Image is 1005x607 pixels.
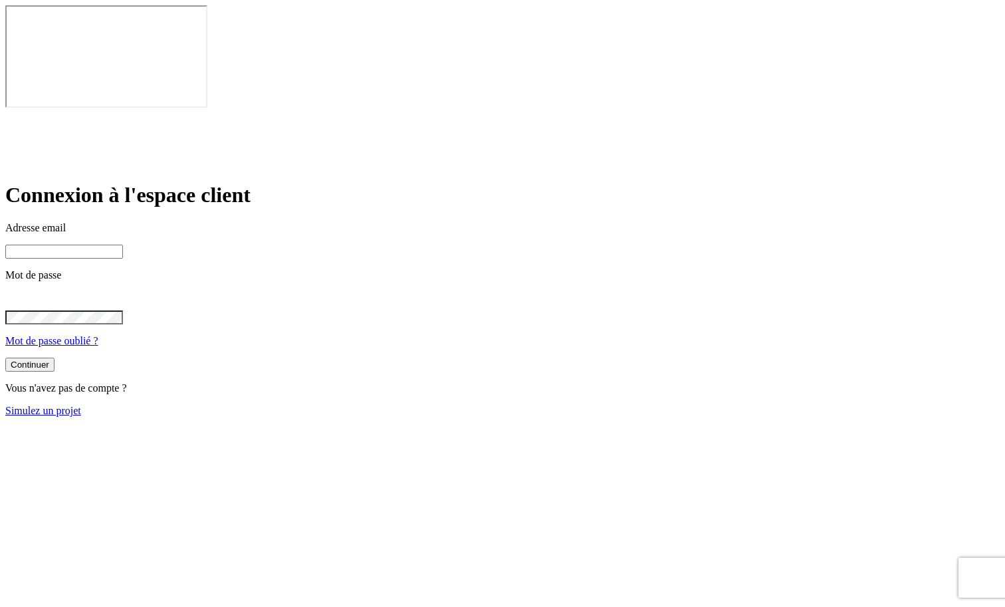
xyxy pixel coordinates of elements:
div: Continuer [11,360,49,370]
h1: Connexion à l'espace client [5,183,1000,207]
a: Mot de passe oublié ? [5,335,98,346]
p: Adresse email [5,222,1000,234]
p: Mot de passe [5,269,1000,281]
a: Simulez un projet [5,405,81,416]
button: Continuer [5,358,55,372]
p: Vous n'avez pas de compte ? [5,382,1000,394]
